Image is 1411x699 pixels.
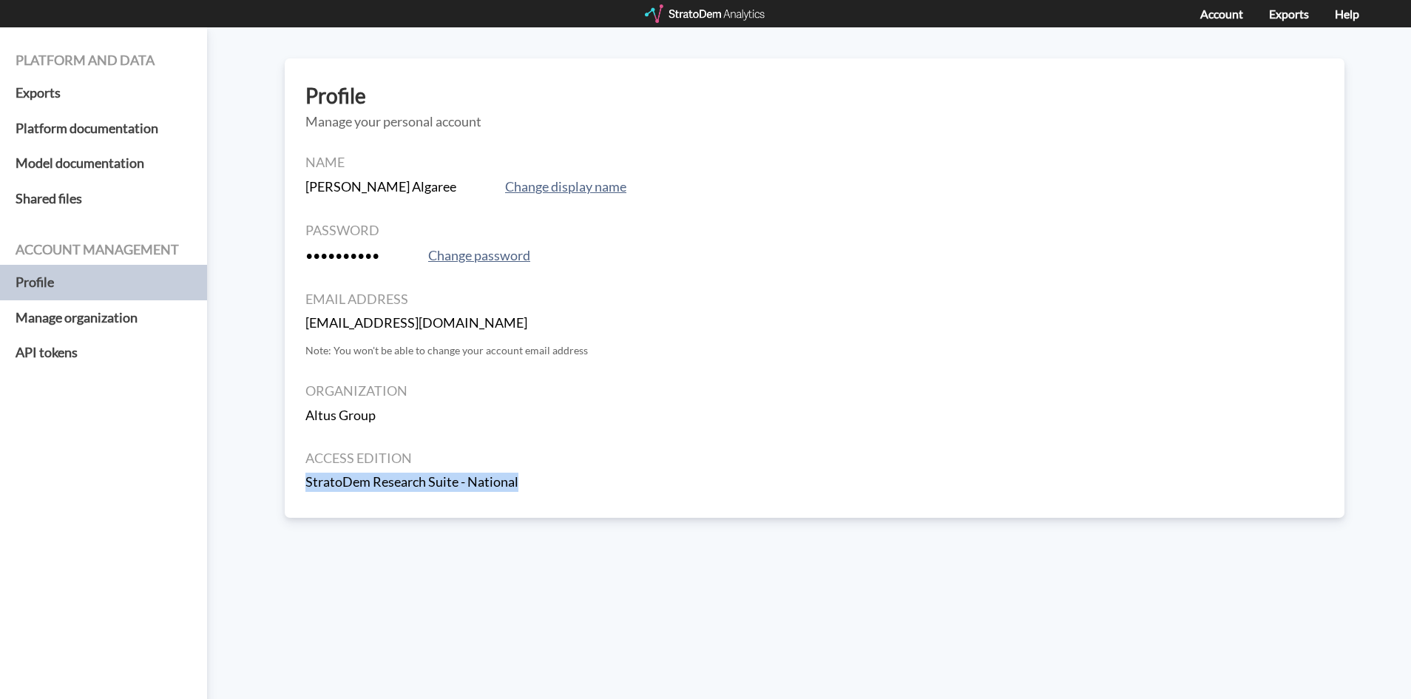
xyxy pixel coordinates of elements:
h4: Organization [305,384,1324,399]
strong: Altus Group [305,407,376,423]
button: Change display name [501,177,631,197]
a: Platform documentation [16,111,192,146]
h4: Access edition [305,451,1324,466]
strong: StratoDem Research Suite - National [305,473,518,490]
a: Shared files [16,181,192,217]
h4: Account management [16,243,192,257]
h4: Name [305,155,1324,170]
h5: Manage your personal account [305,115,1324,129]
a: Model documentation [16,146,192,181]
p: Note: You won't be able to change your account email address [305,343,1324,358]
button: Change password [424,246,535,266]
a: Help [1335,7,1359,21]
a: Exports [16,75,192,111]
strong: [EMAIL_ADDRESS][DOMAIN_NAME] [305,314,527,331]
strong: •••••••••• [305,247,379,263]
a: Profile [16,265,192,300]
a: Exports [1269,7,1309,21]
h3: Profile [305,84,1324,107]
a: API tokens [16,335,192,371]
a: Account [1200,7,1243,21]
strong: [PERSON_NAME] Algaree [305,178,456,195]
h4: Email address [305,292,1324,307]
h4: Password [305,223,1324,238]
a: Manage organization [16,300,192,336]
h4: Platform and data [16,53,192,68]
